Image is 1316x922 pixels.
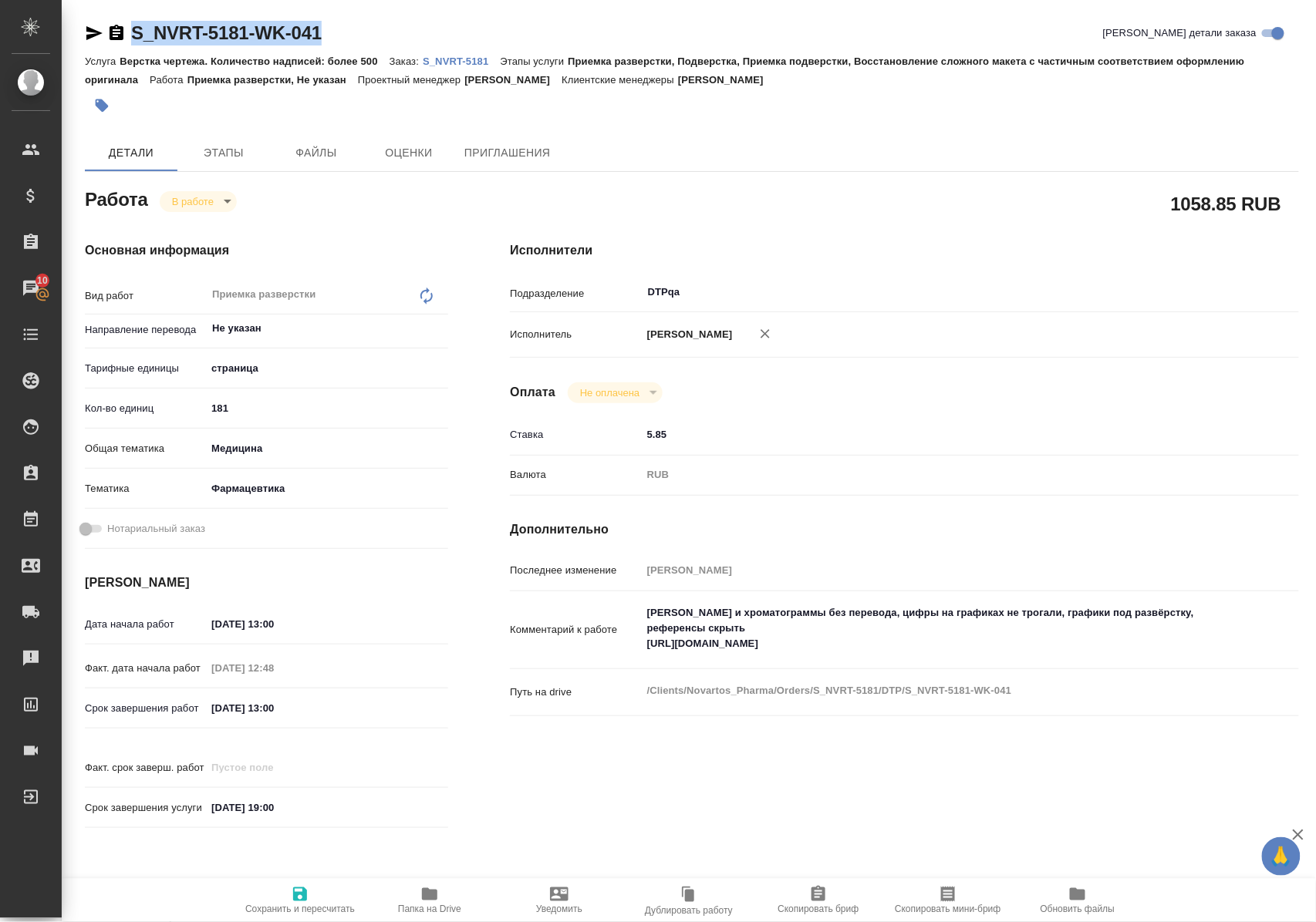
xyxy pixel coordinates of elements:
h2: 1058.85 RUB [1171,190,1281,217]
h4: Исполнители [510,241,1299,260]
p: Исполнитель [510,327,641,342]
span: Папка на Drive [398,903,461,914]
p: [PERSON_NAME] [464,74,562,86]
span: Детали [94,143,168,163]
p: Дата начала работ [85,617,206,632]
p: Срок завершения работ [85,701,206,716]
input: ✎ Введи что-нибудь [206,796,341,819]
h4: Оплата [510,383,555,402]
button: Open [1225,291,1228,294]
a: S_NVRT-5181 [423,54,500,67]
p: [PERSON_NAME] [642,327,733,342]
span: Скопировать мини-бриф [895,903,1000,914]
p: Верстка чертежа. Количество надписей: более 500 [120,56,389,67]
button: Open [440,327,443,330]
div: Фармацевтика [206,476,448,502]
span: Сохранить и пересчитать [245,903,355,914]
button: Скопировать ссылку [107,24,126,42]
p: Ставка [510,427,641,442]
button: Скопировать бриф [754,879,883,922]
textarea: [PERSON_NAME] и хроматограммы без перевода, цифры на графиках не трогали, графики под развёрстку,... [642,600,1233,657]
h2: Заказ [85,875,135,900]
input: ✎ Введи что-нибудь [642,423,1233,446]
p: Направление перевода [85,322,206,338]
p: Вид работ [85,288,206,304]
button: Папка на Drive [365,879,494,922]
div: В работе [568,382,663,403]
span: Скопировать бриф [778,903,859,914]
div: RUB [642,462,1233,488]
span: Уведомить [536,903,582,914]
div: страница [206,355,448,382]
button: Не оплачена [575,386,644,399]
a: 10 [4,269,58,308]
button: Скопировать ссылку для ЯМессенджера [85,24,103,42]
h4: Основная информация [85,241,448,260]
p: Факт. срок заверш. работ [85,760,206,776]
input: Пустое поле [206,756,341,779]
textarea: /Clients/Novartos_Pharma/Orders/S_NVRT-5181/DTP/S_NVRT-5181-WK-041 [642,678,1233,704]
p: Общая тематика [85,441,206,456]
span: 10 [28,273,57,288]
input: ✎ Введи что-нибудь [206,697,341,719]
span: Нотариальный заказ [107,521,205,537]
h2: Работа [85,184,148,212]
a: S_NVRT-5181-WK-041 [131,22,322,43]
p: Заказ: [390,56,423,67]
span: Приглашения [464,143,551,163]
p: Тарифные единицы [85,361,206,376]
p: [PERSON_NAME] [678,74,775,86]
p: Тематика [85,481,206,496]
input: Пустое поле [642,559,1233,581]
button: Дублировать работу [624,879,754,922]
p: S_NVRT-5181 [423,56,500,67]
span: 🙏 [1268,840,1294,873]
p: Работа [150,74,187,86]
button: Скопировать мини-бриф [883,879,1013,922]
input: Пустое поле [206,657,341,679]
p: Проектный менеджер [358,74,464,86]
h4: [PERSON_NAME] [85,574,448,592]
button: 🙏 [1262,837,1301,876]
p: Валюта [510,467,641,483]
p: Подразделение [510,286,641,301]
button: Удалить исполнителя [748,317,782,351]
p: Путь на drive [510,685,641,700]
p: Последнее изменение [510,563,641,578]
p: Приемка разверстки, Не указан [187,74,358,86]
input: ✎ Введи что-нибудь [206,397,448,419]
p: Клиентские менеджеры [562,74,678,86]
p: Факт. дата начала работ [85,661,206,676]
span: [PERSON_NAME] детали заказа [1103,25,1257,41]
span: Дублировать работу [645,905,733,916]
div: Медицина [206,436,448,462]
p: Услуга [85,56,120,67]
p: Приемка разверстки, Подверстка, Приемка подверстки, Восстановление сложного макета с частичным со... [85,56,1245,86]
p: Кол-во единиц [85,401,206,416]
h4: Дополнительно [510,520,1299,539]
span: Этапы [187,143,261,163]
input: ✎ Введи что-нибудь [206,613,341,635]
div: В работе [160,191,237,212]
span: Файлы [279,143,353,163]
button: Уведомить [494,879,624,922]
p: Срок завершения услуги [85,800,206,816]
span: Оценки [372,143,446,163]
button: Сохранить и пересчитать [235,879,365,922]
p: Этапы услуги [501,56,569,67]
button: В работе [167,195,218,208]
p: Комментарий к работе [510,622,641,638]
span: Обновить файлы [1041,903,1115,914]
button: Обновить файлы [1013,879,1142,922]
button: Добавить тэг [85,89,119,123]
